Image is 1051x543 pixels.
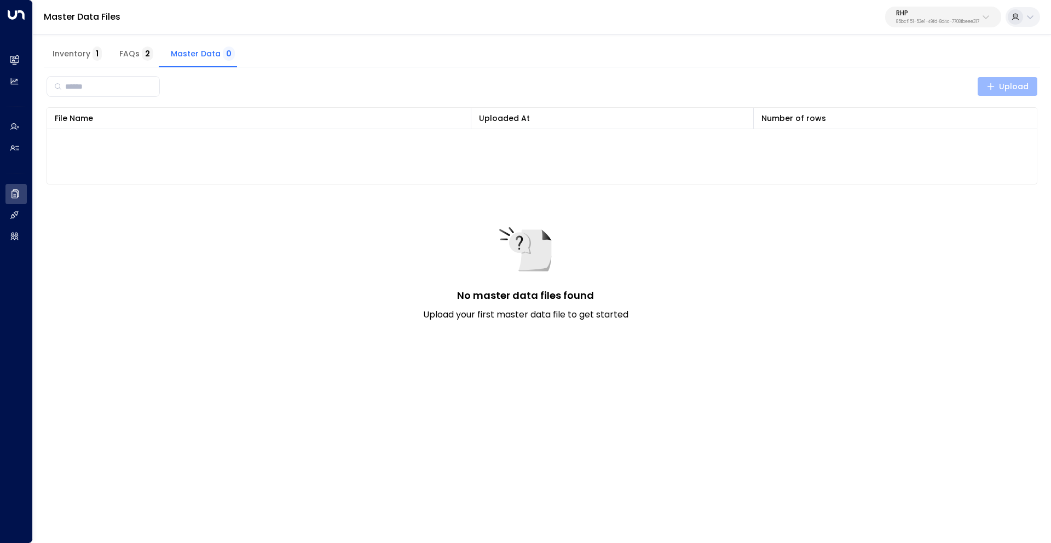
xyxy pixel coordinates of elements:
[55,112,463,125] div: File Name
[479,112,530,125] div: Uploaded At
[53,49,102,59] span: Inventory
[986,80,1029,94] span: Upload
[885,7,1001,27] button: RHP85bcf151-53e1-49fd-8d4c-7708fbeee317
[119,49,153,59] span: FAQs
[44,10,120,23] a: Master Data Files
[978,77,1038,96] button: Upload
[55,112,93,125] div: File Name
[223,47,235,61] span: 0
[896,20,979,24] p: 85bcf151-53e1-49fd-8d4c-7708fbeee317
[142,47,153,61] span: 2
[761,112,826,125] div: Number of rows
[93,47,102,61] span: 1
[896,10,979,16] p: RHP
[761,112,1029,125] div: Number of rows
[171,49,235,59] span: Master Data
[479,112,746,125] div: Uploaded At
